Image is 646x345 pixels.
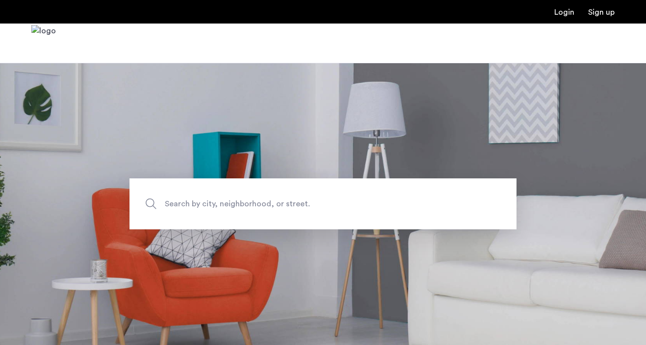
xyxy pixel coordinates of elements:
[31,25,56,62] img: logo
[165,197,436,211] span: Search by city, neighborhood, or street.
[588,8,615,16] a: Registration
[129,178,517,229] input: Apartment Search
[31,25,56,62] a: Cazamio Logo
[554,8,574,16] a: Login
